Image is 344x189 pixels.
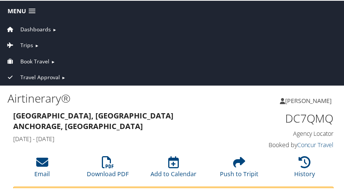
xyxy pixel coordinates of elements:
[150,160,197,178] a: Add to Calendar
[52,26,57,32] span: ►
[6,25,51,32] a: Dashboards
[295,160,315,178] a: History
[6,73,60,80] a: Travel Approval
[285,96,332,104] span: [PERSON_NAME]
[220,160,258,178] a: Push to Tripit
[6,41,33,48] a: Trips
[8,7,26,14] span: Menu
[61,74,66,80] span: ►
[235,110,334,126] h1: DC7QMQ
[235,129,334,137] h4: Agency Locator
[20,25,51,33] span: Dashboards
[20,72,60,81] span: Travel Approval
[51,58,55,64] span: ►
[20,40,33,49] span: Trips
[13,110,174,131] strong: [GEOGRAPHIC_DATA], [GEOGRAPHIC_DATA] Anchorage, [GEOGRAPHIC_DATA]
[8,90,174,106] h1: Airtinerary®
[280,89,339,111] a: [PERSON_NAME]
[87,160,129,178] a: Download PDF
[6,57,49,64] a: Book Travel
[35,42,39,48] span: ►
[4,4,39,17] a: Menu
[297,140,334,148] a: Concur Travel
[13,134,223,142] h4: [DATE] - [DATE]
[20,57,49,65] span: Book Travel
[235,140,334,148] h4: Booked by
[35,160,50,178] a: Email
